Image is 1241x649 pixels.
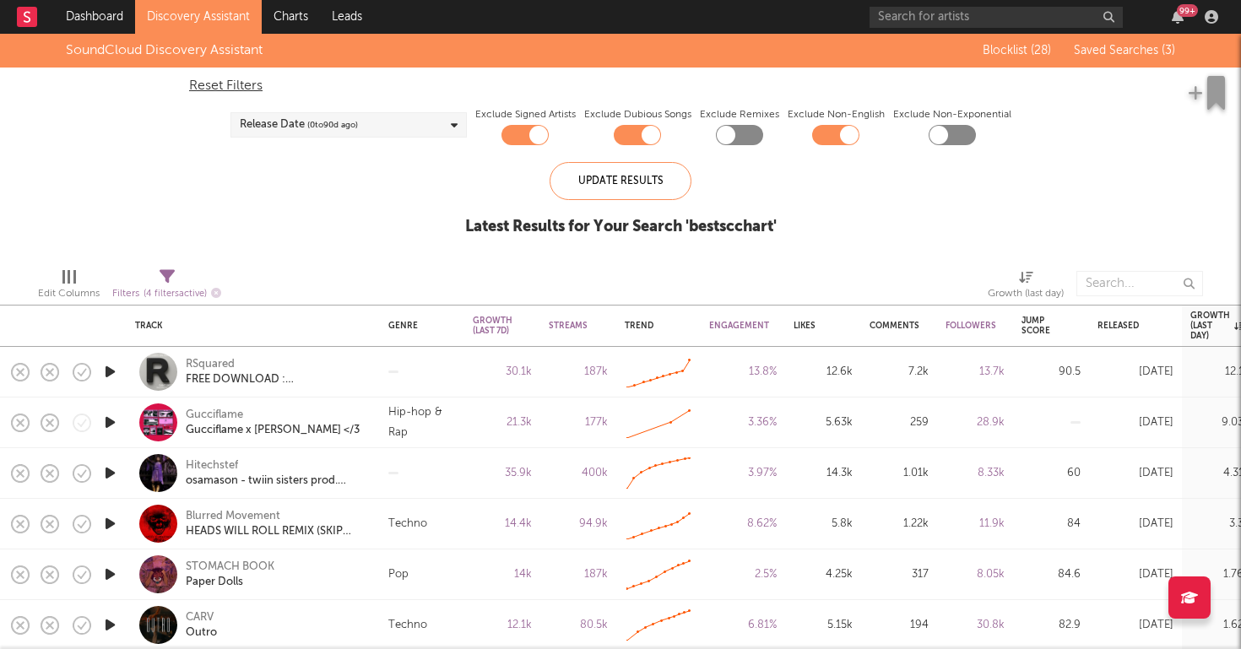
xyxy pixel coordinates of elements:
[988,284,1064,304] div: Growth (last day)
[1097,615,1173,635] div: [DATE]
[186,625,217,641] a: Outro
[1097,463,1173,484] div: [DATE]
[1022,565,1081,585] div: 84.6
[709,413,777,433] div: 3.36 %
[584,105,691,125] label: Exclude Dubious Songs
[186,423,360,438] div: Gucciflame x [PERSON_NAME] </3
[1074,45,1175,57] span: Saved Searches
[388,321,431,331] div: Genre
[186,524,367,539] a: HEADS WILL ROLL REMIX (SKIP THAT BULLSH*T)[FREE DL]
[870,565,929,585] div: 317
[1097,362,1173,382] div: [DATE]
[870,7,1123,28] input: Search for artists
[946,565,1005,585] div: 8.05k
[946,463,1005,484] div: 8.33k
[473,413,532,433] div: 21.3k
[550,162,691,200] div: Update Results
[144,289,207,299] span: ( 4 filters active)
[1031,45,1051,57] span: ( 28 )
[870,413,929,433] div: 259
[870,362,929,382] div: 7.2k
[709,565,777,585] div: 2.5 %
[240,115,358,135] div: Release Date
[186,610,214,625] a: CARV
[625,321,684,331] div: Trend
[1022,316,1055,336] div: Jump Score
[186,357,235,372] a: RSquared
[388,514,427,534] div: Techno
[186,575,243,590] a: Paper Dolls
[870,321,919,331] div: Comments
[893,105,1011,125] label: Exclude Non-Exponential
[186,408,360,423] div: Gucciflame
[1162,45,1175,57] span: ( 3 )
[1097,514,1173,534] div: [DATE]
[709,463,777,484] div: 3.97 %
[946,514,1005,534] div: 11.9k
[1177,4,1198,17] div: 99 +
[700,105,779,125] label: Exclude Remixes
[870,514,929,534] div: 1.22k
[988,262,1064,311] div: Growth (last day)
[549,321,588,331] div: Streams
[473,615,532,635] div: 12.1k
[465,217,777,237] div: Latest Results for Your Search ' bestscchart '
[870,615,929,635] div: 194
[1076,271,1203,296] input: Search...
[709,615,777,635] div: 6.81 %
[794,413,853,433] div: 5.63k
[186,509,280,524] a: Blurred Movement
[388,403,456,443] div: Hip-hop & Rap
[1097,321,1148,331] div: Released
[549,362,608,382] div: 187k
[709,362,777,382] div: 13.8 %
[1022,362,1081,382] div: 90.5
[709,321,769,331] div: Engagement
[794,463,853,484] div: 14.3k
[307,115,358,135] span: ( 0 to 90 d ago)
[549,615,608,635] div: 80.5k
[788,105,885,125] label: Exclude Non-English
[135,321,363,331] div: Track
[475,105,576,125] label: Exclude Signed Artists
[186,372,367,387] a: FREE DOWNLOAD : [PERSON_NAME], [PERSON_NAME], Locky - Can't Decide (RSquared Rolling Edit)
[1022,463,1081,484] div: 60
[38,262,100,311] div: Edit Columns
[870,463,929,484] div: 1.01k
[186,473,367,489] a: osamason - twiin sisters prod. [PERSON_NAME]
[1069,44,1175,57] button: Saved Searches (3)
[186,560,274,575] a: STOMACH BOOK
[946,362,1005,382] div: 13.7k
[38,284,100,304] div: Edit Columns
[186,408,360,438] a: GucciflameGucciflame x [PERSON_NAME] </3
[1022,514,1081,534] div: 84
[388,615,427,635] div: Techno
[794,514,853,534] div: 5.8k
[794,615,853,635] div: 5.15k
[549,463,608,484] div: 400k
[388,565,409,585] div: Pop
[66,41,263,61] div: SoundCloud Discovery Assistant
[794,362,853,382] div: 12.6k
[1022,615,1081,635] div: 82.9
[112,284,221,305] div: Filters
[473,362,532,382] div: 30.1k
[794,565,853,585] div: 4.25k
[549,413,608,433] div: 177k
[473,316,512,336] div: Growth (last 7d)
[1172,10,1184,24] button: 99+
[473,463,532,484] div: 35.9k
[112,262,221,311] div: Filters(4 filters active)
[189,76,1052,96] div: Reset Filters
[549,514,608,534] div: 94.9k
[473,565,532,585] div: 14k
[946,615,1005,635] div: 30.8k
